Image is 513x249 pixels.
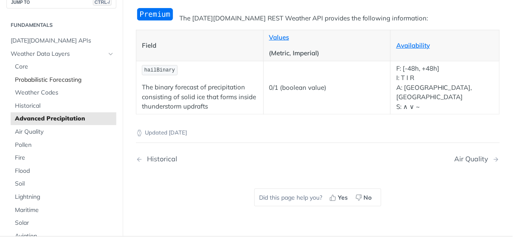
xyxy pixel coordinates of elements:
[15,206,114,215] span: Maritime
[396,64,494,112] p: F: [-48h, +48h] I: T I R A: [GEOGRAPHIC_DATA], [GEOGRAPHIC_DATA] S: ∧ ∨ ~
[11,86,116,99] a: Weather Codes
[11,100,116,112] a: Historical
[6,34,116,47] a: [DATE][DOMAIN_NAME] APIs
[15,180,114,189] span: Soil
[142,41,258,51] p: Field
[15,232,114,240] span: Aviation
[15,76,114,84] span: Probabilistic Forecasting
[136,146,500,172] nav: Pagination Controls
[11,113,116,126] a: Advanced Precipitation
[11,37,114,45] span: [DATE][DOMAIN_NAME] APIs
[15,167,114,175] span: Flood
[15,193,114,201] span: Lightning
[11,152,116,164] a: Fire
[11,230,116,243] a: Aviation
[11,165,116,177] a: Flood
[11,60,116,73] a: Core
[396,41,430,49] a: Availability
[364,193,372,202] span: No
[455,155,500,163] a: Next Page: Air Quality
[11,178,116,191] a: Soil
[107,51,114,57] button: Hide subpages for Weather Data Layers
[15,154,114,162] span: Fire
[15,63,114,71] span: Core
[352,191,377,204] button: No
[11,217,116,229] a: Solar
[15,89,114,97] span: Weather Codes
[338,193,348,202] span: Yes
[136,129,500,137] p: Updated [DATE]
[11,139,116,152] a: Pollen
[326,191,352,204] button: Yes
[143,155,177,163] div: Historical
[11,126,116,138] a: Air Quality
[6,21,116,29] h2: Fundamentals
[15,102,114,110] span: Historical
[15,115,114,123] span: Advanced Precipitation
[11,74,116,86] a: Probabilistic Forecasting
[6,48,116,60] a: Weather Data LayersHide subpages for Weather Data Layers
[254,189,381,206] div: Did this page help you?
[11,50,105,58] span: Weather Data Layers
[455,155,493,163] div: Air Quality
[15,219,114,227] span: Solar
[136,14,500,23] p: The [DATE][DOMAIN_NAME] REST Weather API provides the following information:
[15,128,114,136] span: Air Quality
[11,191,116,203] a: Lightning
[15,141,114,149] span: Pollen
[269,49,385,58] p: (Metric, Imperial)
[136,155,292,163] a: Previous Page: Historical
[144,67,175,73] span: hailBinary
[269,83,385,93] p: 0/1 (boolean value)
[269,33,289,41] a: Values
[11,204,116,217] a: Maritime
[142,83,258,112] p: The binary forecast of precipitation consisting of solid ice that forms inside thunderstorm updrafts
